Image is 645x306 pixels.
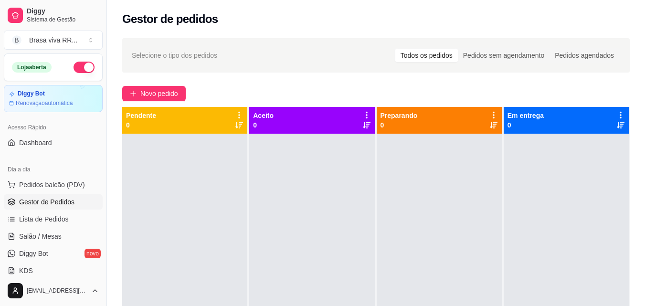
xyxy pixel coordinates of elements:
[74,62,95,73] button: Alterar Status
[381,111,418,120] p: Preparando
[27,7,99,16] span: Diggy
[508,120,544,130] p: 0
[12,35,21,45] span: B
[550,49,619,62] div: Pedidos agendados
[16,99,73,107] article: Renovação automática
[4,120,103,135] div: Acesso Rápido
[140,88,178,99] span: Novo pedido
[126,111,156,120] p: Pendente
[381,120,418,130] p: 0
[4,211,103,227] a: Lista de Pedidos
[19,266,33,275] span: KDS
[4,4,103,27] a: DiggySistema de Gestão
[253,120,274,130] p: 0
[4,229,103,244] a: Salão / Mesas
[4,162,103,177] div: Dia a dia
[19,197,74,207] span: Gestor de Pedidos
[4,31,103,50] button: Select a team
[19,232,62,241] span: Salão / Mesas
[19,180,85,190] span: Pedidos balcão (PDV)
[4,135,103,150] a: Dashboard
[122,86,186,101] button: Novo pedido
[4,85,103,112] a: Diggy BotRenovaçãoautomática
[12,62,52,73] div: Loja aberta
[27,16,99,23] span: Sistema de Gestão
[4,194,103,210] a: Gestor de Pedidos
[132,50,217,61] span: Selecione o tipo dos pedidos
[18,90,45,97] article: Diggy Bot
[4,263,103,278] a: KDS
[4,177,103,192] button: Pedidos balcão (PDV)
[253,111,274,120] p: Aceito
[27,287,87,295] span: [EMAIL_ADDRESS][DOMAIN_NAME]
[29,35,77,45] div: Brasa viva RR ...
[4,246,103,261] a: Diggy Botnovo
[458,49,550,62] div: Pedidos sem agendamento
[122,11,218,27] h2: Gestor de pedidos
[508,111,544,120] p: Em entrega
[19,138,52,148] span: Dashboard
[19,214,69,224] span: Lista de Pedidos
[395,49,458,62] div: Todos os pedidos
[130,90,137,97] span: plus
[126,120,156,130] p: 0
[19,249,48,258] span: Diggy Bot
[4,279,103,302] button: [EMAIL_ADDRESS][DOMAIN_NAME]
